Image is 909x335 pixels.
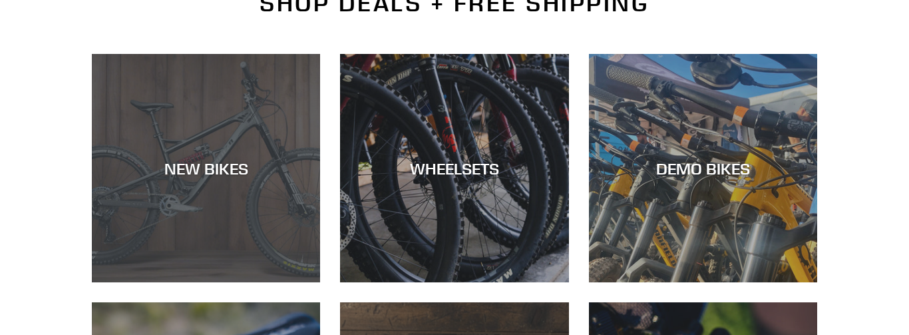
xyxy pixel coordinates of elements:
[340,54,568,282] a: WHEELSETS
[589,159,817,178] div: DEMO BIKES
[589,54,817,282] a: DEMO BIKES
[92,54,320,282] a: NEW BIKES
[92,159,320,178] div: NEW BIKES
[340,159,568,178] div: WHEELSETS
